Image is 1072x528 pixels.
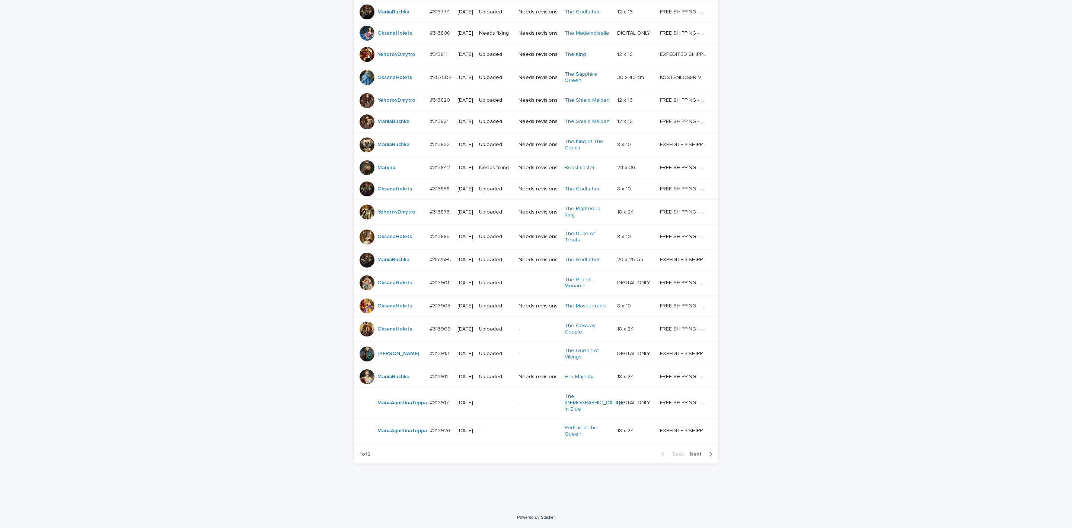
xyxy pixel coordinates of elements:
a: The Shield Maiden [565,118,610,125]
p: Uploaded [479,142,513,148]
tr: MariiaBuchka #313822#313822 [DATE]UploadedNeeds revisionsThe King of The Couch 8 x 108 x 10 EXPED... [354,132,718,157]
a: YehorovDmytro [377,97,415,104]
a: OksanaHolets [377,30,412,37]
p: Uploaded [479,326,513,332]
p: 18 x 24 [617,372,635,380]
p: EXPEDITED SHIPPING - preview in 1 business day; delivery up to 5 business days after your approval. [660,50,708,58]
tr: MariaAgustinaTeppa #313917#313917 [DATE]--The [DEMOGRAPHIC_DATA] in Blue DIGITAL ONLYDIGITAL ONLY... [354,388,718,418]
p: #313842 [430,163,452,171]
a: MariaAgustinaTeppa [377,400,427,406]
p: FREE SHIPPING - preview in 1-2 business days, after your approval delivery will take 5-10 b.d. [660,7,708,15]
a: The Queen of Vikings [565,348,611,360]
a: The Masquerade [565,303,606,309]
a: OksanaHolets [377,280,412,286]
p: Uploaded [479,51,513,58]
p: DIGITAL ONLY [617,278,652,286]
tr: MariaAgustinaTeppa #313926#313926 [DATE]--Portrait of the Queen 18 x 2418 x 24 EXPEDITED SHIPPING... [354,418,718,443]
tr: OksanaHolets #313885#313885 [DATE]UploadedNeeds revisionsThe Duke of Treats 8 x 108 x 10 FREE SHI... [354,224,718,249]
a: YehorovDmytro [377,209,415,215]
p: [DATE] [457,374,473,380]
tr: Maryna #313842#313842 [DATE]Needs fixingNeeds revisionsBeastmaster 24 x 3624 x 36 FREE SHIPPING -... [354,157,718,178]
tr: MariiaBuchka #313911#313911 [DATE]UploadedNeeds revisionsHer Majesty 18 x 2418 x 24 FREE SHIPPING... [354,366,718,388]
a: MariaAgustinaTeppa [377,428,427,434]
tr: OksanaHolets #313800#313800 [DATE]Needs fixingNeeds revisionsThe Mademoiselle DIGITAL ONLYDIGITAL... [354,23,718,44]
p: [DATE] [457,234,473,240]
p: FREE SHIPPING - preview in 1-2 business days, after your approval delivery will take 5-10 b.d. [660,184,708,192]
p: 20 x 25 cm [617,255,645,263]
a: MariiaBuchka [377,9,409,15]
p: [DATE] [457,351,473,357]
p: #313885 [430,232,451,240]
p: #313901 [430,278,451,286]
p: Needs revisions [519,165,558,171]
p: Uploaded [479,9,513,15]
p: - [519,351,558,357]
p: [DATE] [457,118,473,125]
p: 1 of 2 [354,445,376,464]
a: The Godfather [565,186,600,192]
button: Next [687,451,718,458]
p: Uploaded [479,374,513,380]
p: Uploaded [479,234,513,240]
p: [DATE] [457,400,473,406]
a: The Shield Maiden [565,97,610,104]
p: FREE SHIPPING - preview in 1-2 business days, after your approval delivery will take 5-10 b.d. [660,96,708,104]
p: DIGITAL ONLY [617,29,652,37]
p: #313820 [430,96,452,104]
p: [DATE] [457,51,473,58]
a: Beastmaster [565,165,595,171]
p: [DATE] [457,30,473,37]
p: 8 x 10 [617,301,632,309]
p: [DATE] [457,280,473,286]
a: Her Majesty [565,374,593,380]
a: OksanaHolets [377,186,412,192]
span: Next [690,452,706,457]
p: #313905 [430,301,452,309]
a: The Cowboy Couple [565,323,611,335]
p: - [519,428,558,434]
p: DIGITAL ONLY [617,398,652,406]
p: 18 x 24 [617,426,635,434]
p: #313800 [430,29,452,37]
tr: MariiaBuchka #313774#313774 [DATE]UploadedNeeds revisionsThe Godfather 12 x 1612 x 16 FREE SHIPPI... [354,1,718,23]
a: The Mademoiselle [565,30,609,37]
p: [DATE] [457,142,473,148]
p: #313821 [430,117,450,125]
p: 12 x 16 [617,96,634,104]
tr: YehorovDmytro #313873#313873 [DATE]UploadedNeeds revisionsThe Righteous King 18 x 2418 x 24 FREE ... [354,200,718,225]
p: Needs revisions [519,142,558,148]
p: FREE SHIPPING - preview in 1-2 business days, after your approval delivery will take 5-10 b.d. [660,208,708,215]
p: #313873 [430,208,451,215]
tr: YehorovDmytro #313811#313811 [DATE]UploadedNeeds revisionsThe King 12 x 1612 x 16 EXPEDITED SHIPP... [354,44,718,65]
p: 8 x 10 [617,184,632,192]
p: [DATE] [457,428,473,434]
p: 8 x 10 [617,232,632,240]
a: The Righteous King [565,206,611,218]
a: OksanaHolets [377,75,412,81]
a: OksanaHolets [377,234,412,240]
p: [DATE] [457,257,473,263]
p: #313911 [430,372,449,380]
a: The Grand Monarch [565,277,611,290]
a: OksanaHolets [377,326,412,332]
p: Needs revisions [519,234,558,240]
p: Needs revisions [519,374,558,380]
a: The Duke of Treats [565,231,611,243]
p: Needs revisions [519,75,558,81]
p: - [519,326,558,332]
p: Needs revisions [519,51,558,58]
p: EXPEDITED SHIPPING - preview in 1-2 business day; delivery up to 5 days after your approval [660,255,708,263]
p: 30 x 40 cm [617,73,645,81]
tr: OksanaHolets #313901#313901 [DATE]Uploaded-The Grand Monarch DIGITAL ONLYDIGITAL ONLY FREE SHIPPI... [354,271,718,295]
p: [DATE] [457,165,473,171]
p: Uploaded [479,75,513,81]
p: EXPEDITED SHIPPING - preview in 1 business day; delivery up to 5 business days after your approval. [660,349,708,357]
p: DIGITAL ONLY [617,349,652,357]
p: 12 x 16 [617,117,634,125]
p: 24 x 36 [617,163,637,171]
a: YehorovDmytro [377,51,415,58]
p: #313913 [430,349,450,357]
p: [DATE] [457,9,473,15]
p: FREE SHIPPING - preview in 1-2 business days, after your approval delivery will take 5-10 b.d. [660,232,708,240]
p: Uploaded [479,186,513,192]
